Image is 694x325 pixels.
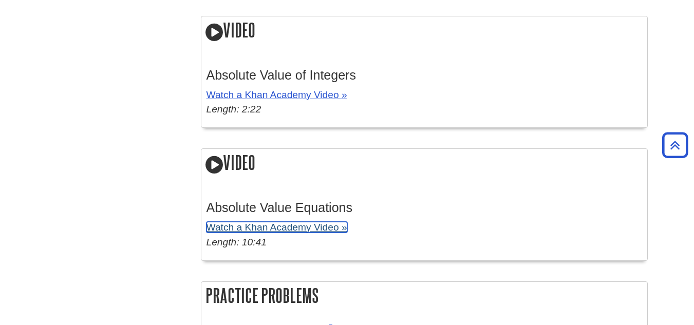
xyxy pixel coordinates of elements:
[201,149,647,178] h2: Video
[201,282,647,309] h2: Practice Problems
[659,138,691,152] a: Back to Top
[201,16,647,46] h2: Video
[207,200,642,215] h3: Absolute Value Equations
[207,222,347,233] a: Watch a Khan Academy Video »
[207,237,267,247] em: Length: 10:41
[207,89,347,100] a: Watch a Khan Academy Video »
[207,68,642,83] h3: Absolute Value of Integers
[207,104,261,114] em: Length: 2:22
